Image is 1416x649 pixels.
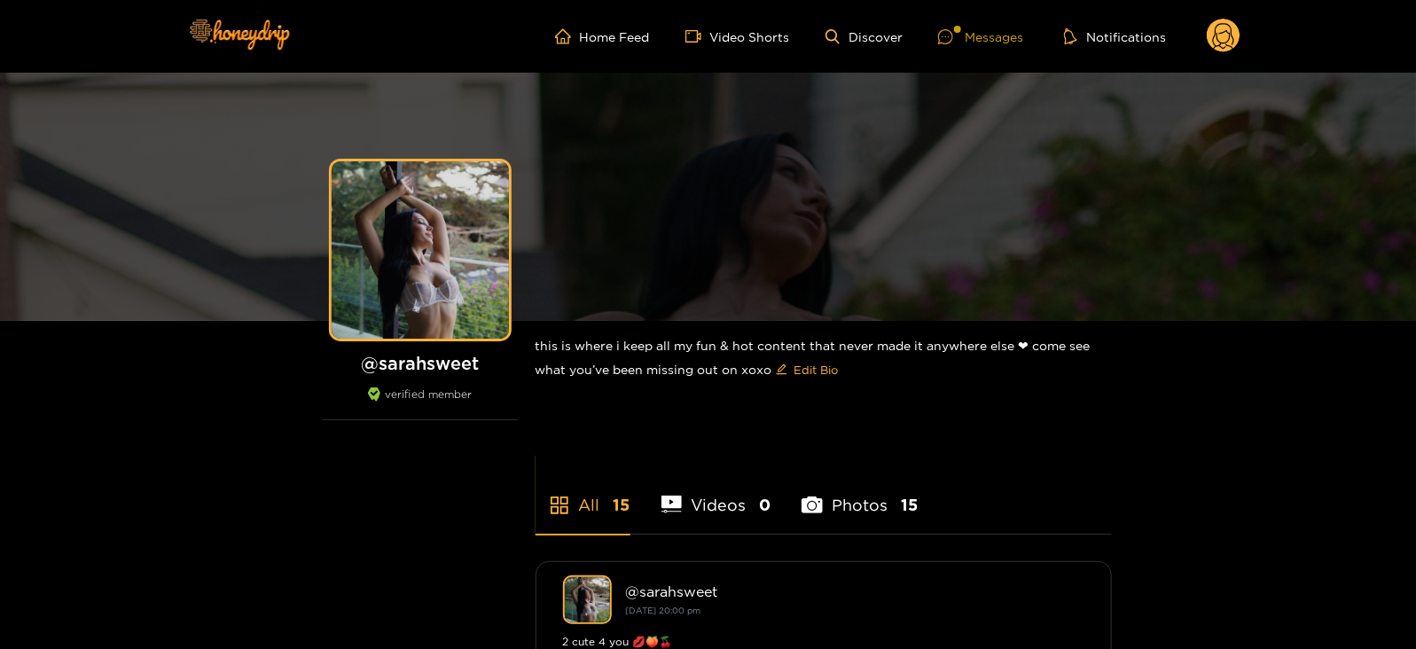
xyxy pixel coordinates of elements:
li: Photos [802,454,918,534]
span: edit [776,364,787,377]
span: video-camera [685,28,710,44]
a: Home Feed [555,28,650,44]
li: All [536,454,630,534]
div: verified member [323,387,518,420]
div: Messages [938,27,1023,47]
button: Notifications [1059,27,1171,45]
button: editEdit Bio [772,356,842,384]
span: 15 [901,494,918,516]
a: Video Shorts [685,28,790,44]
div: this is where i keep all my fun & hot content that never made it anywhere else ❤︎︎ come see what ... [536,321,1112,398]
small: [DATE] 20:00 pm [626,606,701,615]
a: Discover [825,29,903,44]
span: appstore [549,495,570,516]
span: home [555,28,580,44]
h1: @ sarahsweet [323,352,518,374]
img: sarahsweet [563,575,612,624]
span: 15 [614,494,630,516]
div: @ sarahsweet [626,583,1084,599]
li: Videos [661,454,771,534]
span: Edit Bio [794,361,839,379]
span: 0 [759,494,771,516]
